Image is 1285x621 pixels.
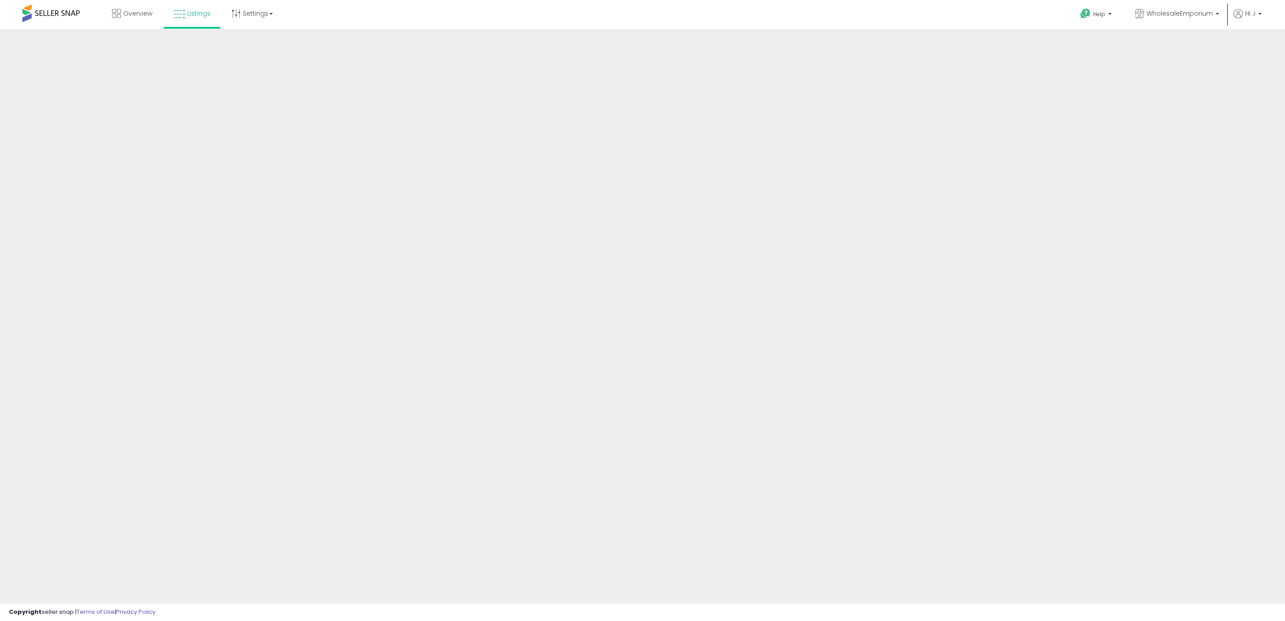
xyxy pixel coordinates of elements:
[1080,8,1091,19] i: Get Help
[187,9,211,18] span: Listings
[1147,9,1213,18] span: WholesaleEmporium
[1245,9,1255,18] span: Hi J
[1073,1,1121,29] a: Help
[123,9,152,18] span: Overview
[1233,9,1262,29] a: Hi J
[1093,10,1105,18] span: Help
